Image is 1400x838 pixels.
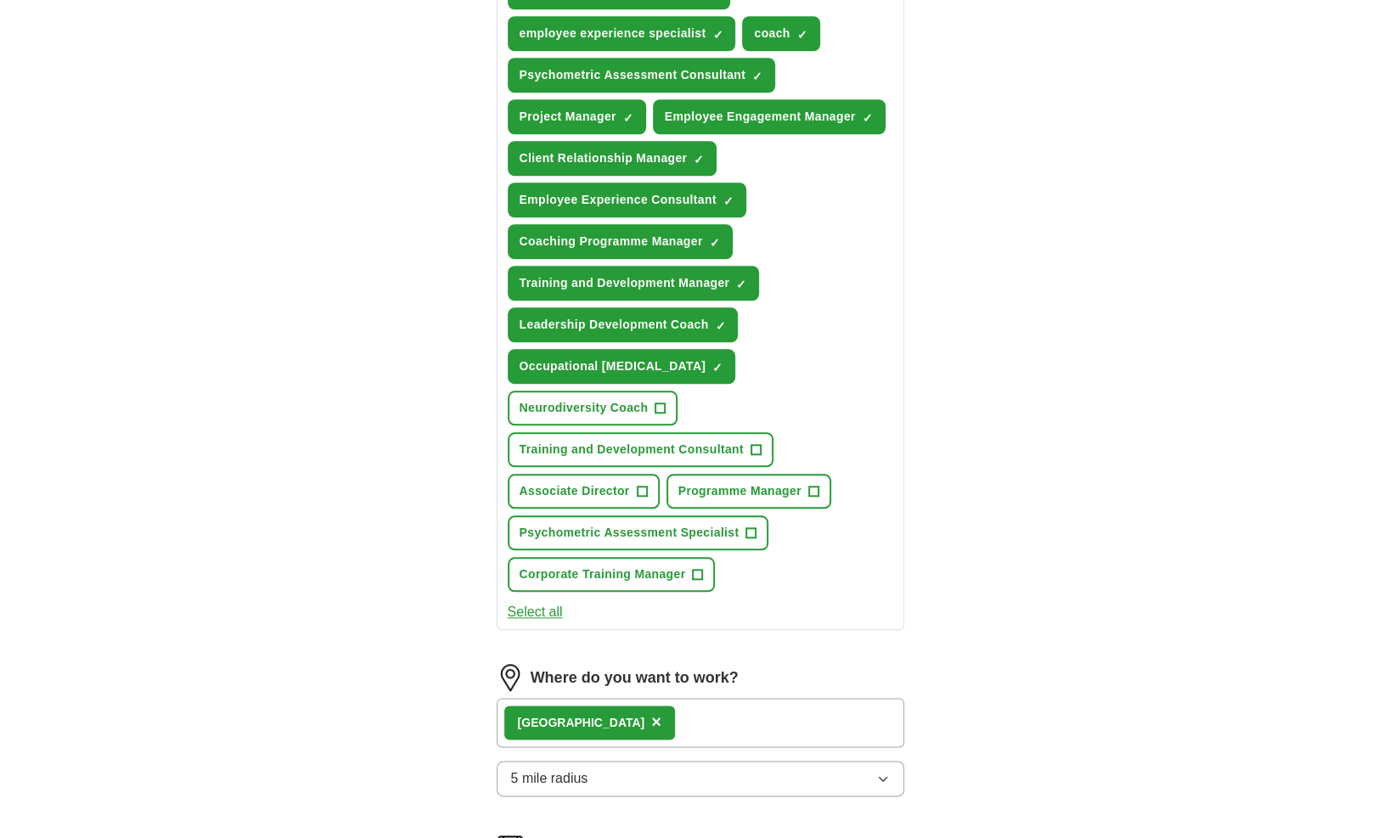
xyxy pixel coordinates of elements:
[497,761,904,796] button: 5 mile radius
[508,58,776,93] button: Psychometric Assessment Consultant✓
[508,266,760,301] button: Training and Development Manager✓
[508,432,773,467] button: Training and Development Consultant
[754,25,790,42] span: coach
[508,602,563,622] button: Select all
[520,357,706,375] span: Occupational [MEDICAL_DATA]
[742,16,819,51] button: coach✓
[665,108,856,126] span: Employee Engagement Manager
[520,316,709,334] span: Leadership Development Coach
[623,111,633,125] span: ✓
[863,111,873,125] span: ✓
[508,515,769,550] button: Psychometric Assessment Specialist
[752,70,762,83] span: ✓
[653,99,886,134] button: Employee Engagement Manager✓
[520,274,730,292] span: Training and Development Manager
[736,278,746,291] span: ✓
[678,482,801,500] span: Programme Manager
[508,557,716,592] button: Corporate Training Manager
[508,307,739,342] button: Leadership Development Coach✓
[723,194,734,208] span: ✓
[508,141,717,176] button: Client Relationship Manager✓
[710,236,720,250] span: ✓
[797,28,807,42] span: ✓
[497,664,524,691] img: location.png
[520,25,706,42] span: employee experience specialist
[651,712,661,731] span: ×
[508,391,678,425] button: Neurodiversity Coach
[508,183,746,217] button: Employee Experience Consultant✓
[520,108,616,126] span: Project Manager
[712,361,722,374] span: ✓
[520,441,744,458] span: Training and Development Consultant
[520,66,746,84] span: Psychometric Assessment Consultant
[520,565,686,583] span: Corporate Training Manager
[520,524,739,542] span: Psychometric Assessment Specialist
[651,710,661,735] button: ×
[508,16,736,51] button: employee experience specialist✓
[508,349,736,384] button: Occupational [MEDICAL_DATA]✓
[520,149,688,167] span: Client Relationship Manager
[508,474,660,509] button: Associate Director
[508,224,733,259] button: Coaching Programme Manager✓
[518,714,645,732] div: [GEOGRAPHIC_DATA]
[715,319,725,333] span: ✓
[511,768,588,789] span: 5 mile radius
[520,399,649,417] span: Neurodiversity Coach
[666,474,831,509] button: Programme Manager
[694,153,704,166] span: ✓
[520,191,717,209] span: Employee Experience Consultant
[508,99,646,134] button: Project Manager✓
[712,28,722,42] span: ✓
[520,233,703,250] span: Coaching Programme Manager
[531,666,739,689] label: Where do you want to work?
[520,482,630,500] span: Associate Director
